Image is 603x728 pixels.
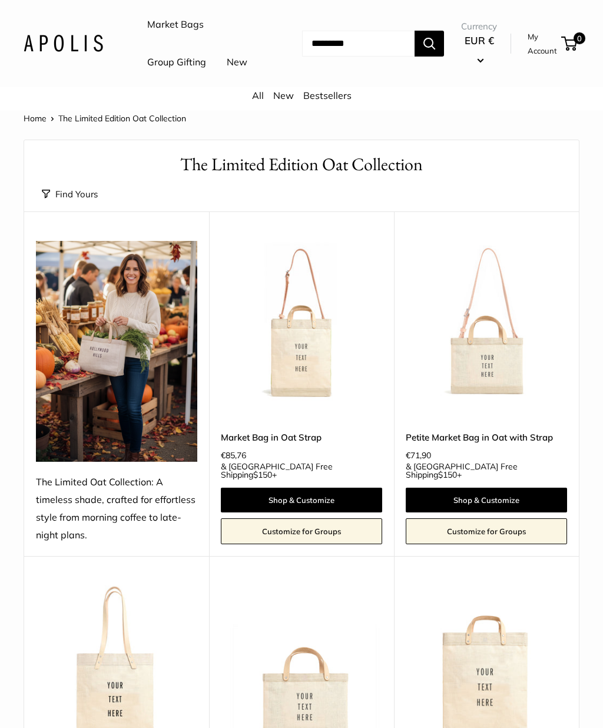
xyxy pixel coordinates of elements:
[406,241,567,402] a: Petite Market Bag in Oat with StrapPetite Market Bag in Oat with Strap
[415,31,444,57] button: Search
[465,34,494,47] span: EUR €
[461,31,497,69] button: EUR €
[24,113,47,124] a: Home
[406,451,431,459] span: €71,90
[58,113,186,124] span: The Limited Edition Oat Collection
[253,469,272,480] span: $150
[302,31,415,57] input: Search...
[221,241,382,402] img: Market Bag in Oat Strap
[227,54,247,71] a: New
[406,488,567,512] a: Shop & Customize
[562,37,577,51] a: 0
[221,518,382,544] a: Customize for Groups
[221,488,382,512] a: Shop & Customize
[438,469,457,480] span: $150
[42,152,561,177] h1: The Limited Edition Oat Collection
[406,518,567,544] a: Customize for Groups
[406,241,567,402] img: Petite Market Bag in Oat with Strap
[36,241,197,462] img: The Limited Oat Collection: A timeless shade, crafted for effortless style from morning coffee to...
[221,241,382,402] a: Market Bag in Oat StrapMarket Bag in Oat Strap
[221,451,246,459] span: €85,76
[36,474,197,544] div: The Limited Oat Collection: A timeless shade, crafted for effortless style from morning coffee to...
[574,32,585,44] span: 0
[221,431,382,444] a: Market Bag in Oat Strap
[528,29,557,58] a: My Account
[273,90,294,101] a: New
[252,90,264,101] a: All
[24,111,186,126] nav: Breadcrumb
[24,35,103,52] img: Apolis
[406,462,567,479] span: & [GEOGRAPHIC_DATA] Free Shipping +
[147,16,204,34] a: Market Bags
[303,90,352,101] a: Bestsellers
[147,54,206,71] a: Group Gifting
[42,186,98,203] button: Find Yours
[461,18,497,35] span: Currency
[406,431,567,444] a: Petite Market Bag in Oat with Strap
[221,462,382,479] span: & [GEOGRAPHIC_DATA] Free Shipping +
